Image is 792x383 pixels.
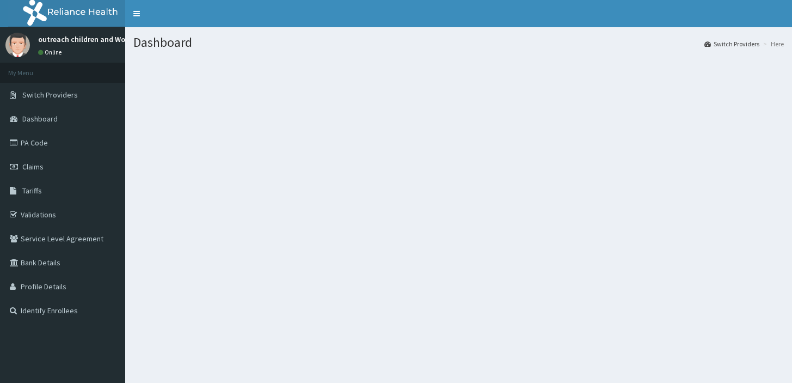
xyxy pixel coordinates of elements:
[22,90,78,100] span: Switch Providers
[22,162,44,172] span: Claims
[22,114,58,124] span: Dashboard
[22,186,42,196] span: Tariffs
[38,35,171,43] p: outreach children and Women Hospital
[5,33,30,57] img: User Image
[760,39,784,48] li: Here
[704,39,759,48] a: Switch Providers
[38,48,64,56] a: Online
[133,35,784,50] h1: Dashboard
